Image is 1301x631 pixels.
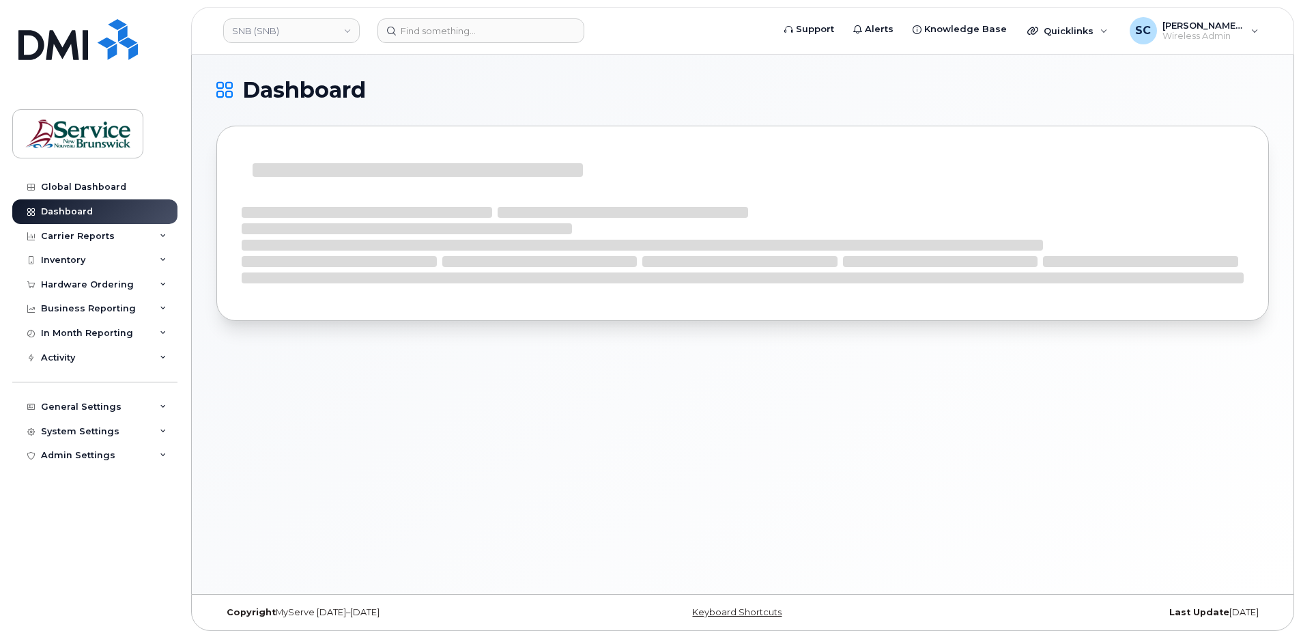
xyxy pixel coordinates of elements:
[1169,607,1229,617] strong: Last Update
[216,607,567,618] div: MyServe [DATE]–[DATE]
[918,607,1269,618] div: [DATE]
[242,80,366,100] span: Dashboard
[227,607,276,617] strong: Copyright
[692,607,782,617] a: Keyboard Shortcuts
